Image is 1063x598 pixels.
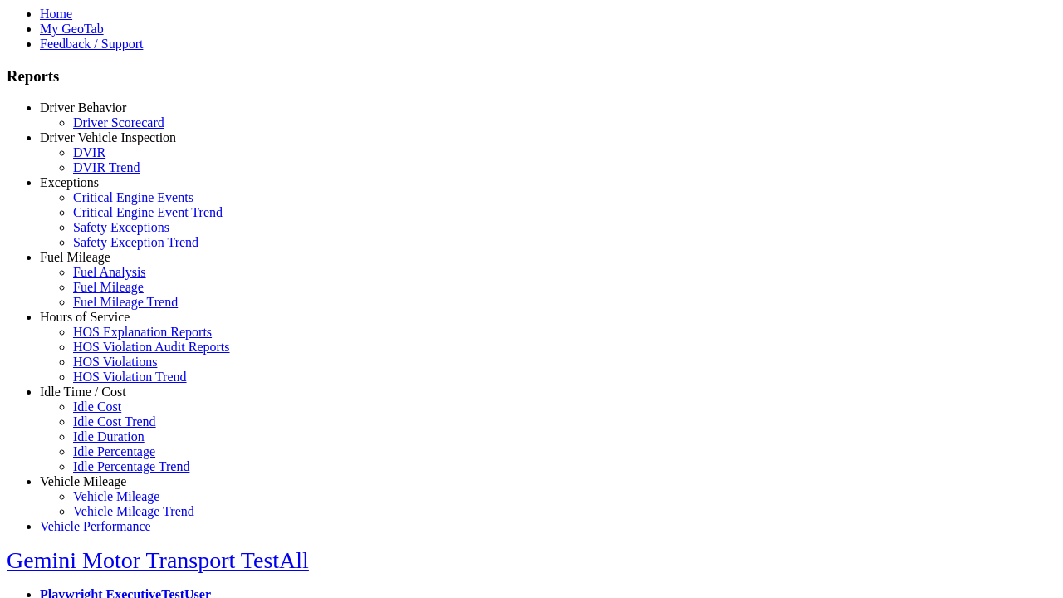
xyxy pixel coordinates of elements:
a: Safety Exceptions [73,220,169,234]
a: Fuel Mileage [73,280,144,294]
a: My GeoTab [40,22,104,36]
a: Feedback / Support [40,37,143,51]
a: DVIR Trend [73,160,140,174]
a: Safety Exception Trend [73,235,198,249]
a: HOS Explanation Reports [73,325,212,339]
a: Critical Engine Events [73,190,193,204]
a: Hours of Service [40,310,130,324]
a: DVIR [73,145,105,159]
a: Driver Vehicle Inspection [40,130,176,145]
a: Fuel Analysis [73,265,146,279]
a: HOS Violation Trend [73,370,187,384]
a: Vehicle Mileage [73,489,159,503]
a: Gemini Motor Transport TestAll [7,547,309,573]
a: Home [40,7,72,21]
a: Fuel Mileage [40,250,110,264]
a: Driver Scorecard [73,115,164,130]
a: Vehicle Mileage Trend [73,504,194,518]
a: Idle Time / Cost [40,385,126,399]
a: Idle Cost Trend [73,414,156,429]
h3: Reports [7,67,1056,86]
a: Exceptions [40,175,99,189]
a: Idle Percentage Trend [73,459,189,473]
a: Vehicle Performance [40,519,151,533]
a: Fuel Mileage Trend [73,295,178,309]
a: Vehicle Mileage [40,474,126,488]
a: Critical Engine Event Trend [73,205,223,219]
a: Idle Cost [73,399,121,414]
a: Idle Duration [73,429,145,444]
a: Driver Behavior [40,100,126,115]
a: HOS Violations [73,355,157,369]
a: HOS Violation Audit Reports [73,340,230,354]
a: Idle Percentage [73,444,155,458]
